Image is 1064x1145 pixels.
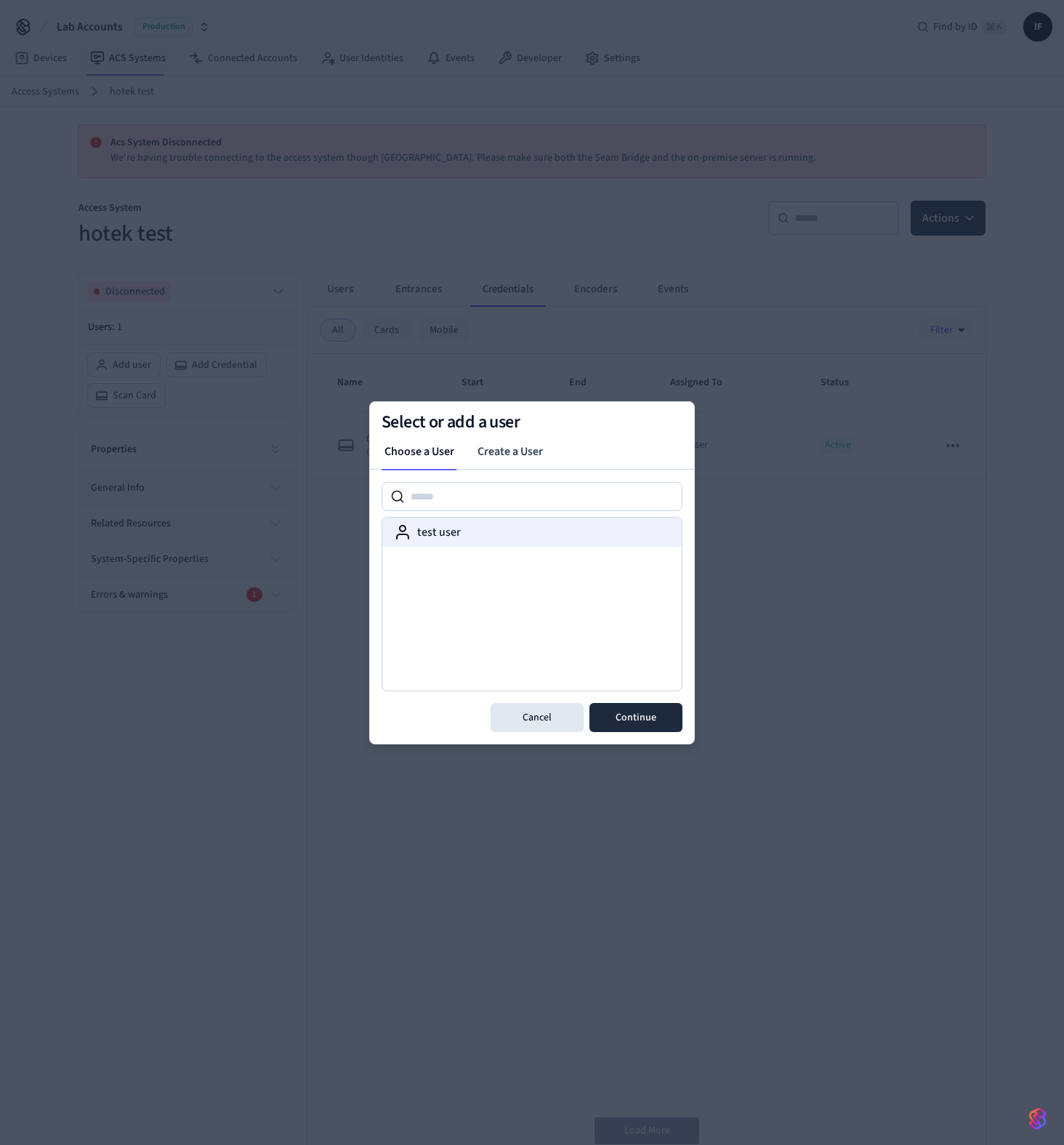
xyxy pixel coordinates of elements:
[589,703,682,732] button: Continue
[373,437,466,466] a: Choose a User
[466,437,555,466] a: Create a User
[1029,1107,1047,1130] img: SeamLogoGradient.69752ec5.svg
[382,414,682,431] h2: Select or add a user
[417,523,461,541] label: test user
[491,703,584,732] button: Cancel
